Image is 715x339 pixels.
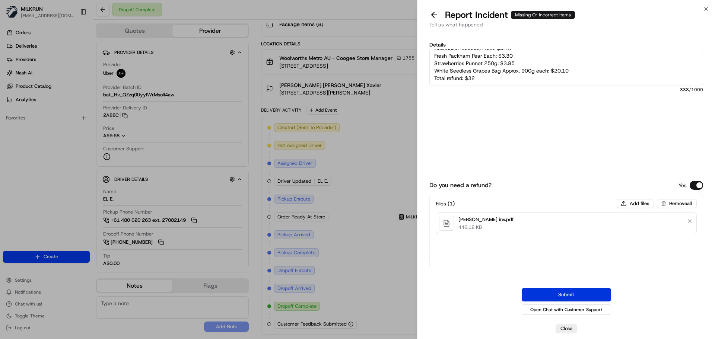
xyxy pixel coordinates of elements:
span: 338 /1000 [429,87,703,93]
label: Do you need a refund? [429,181,492,190]
label: Details [429,42,703,47]
div: Tell us what happened [429,21,703,33]
button: Submit [522,288,611,301]
textarea: Customer missing following items from their order and store confirmed they were handed to the dri... [429,49,703,85]
button: Open Chat with Customer Support [522,304,611,315]
p: 446.12 KB [458,224,514,231]
p: [PERSON_NAME] inv.pdf [458,216,514,223]
button: Add files [617,199,654,208]
button: Remove file [684,216,695,226]
p: Yes [679,182,687,189]
button: Removeall [657,199,697,208]
div: Missing Or Incorrect Items [511,11,575,19]
h3: Files ( 1 ) [436,200,455,207]
button: Close [556,324,577,333]
p: Report Incident [445,9,575,21]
